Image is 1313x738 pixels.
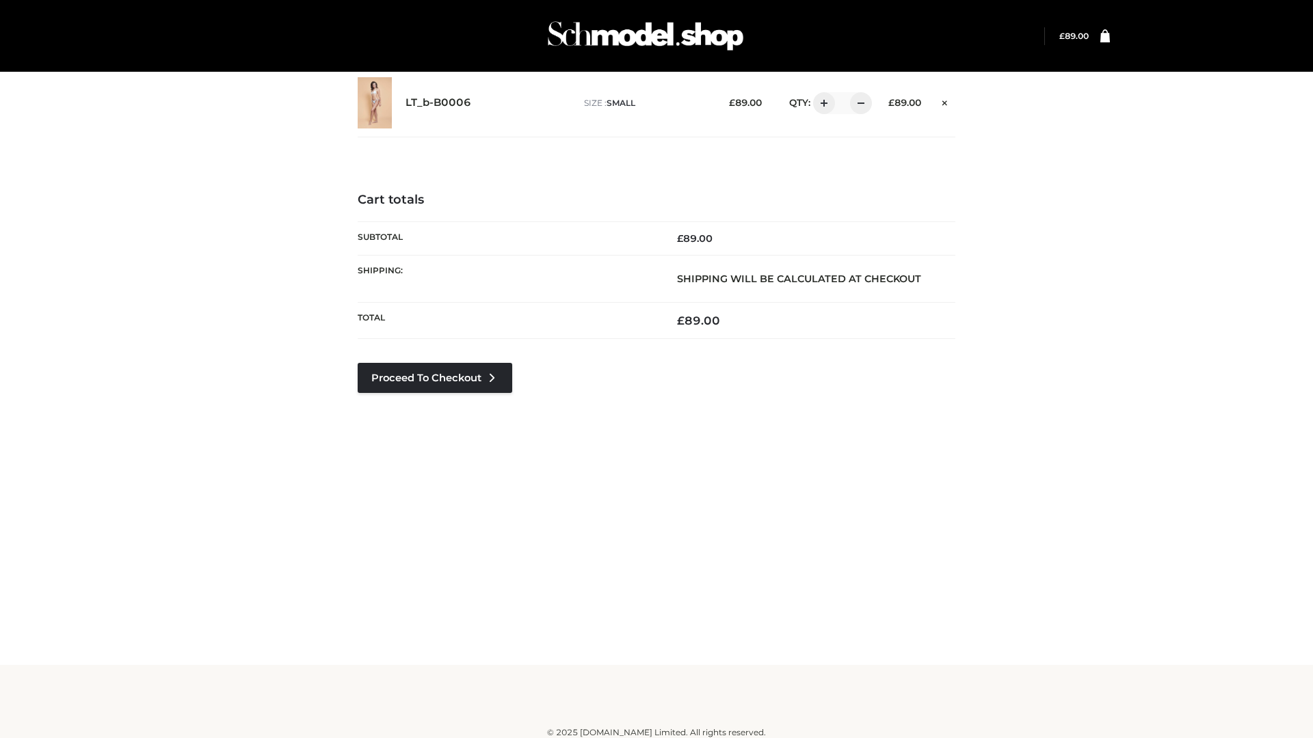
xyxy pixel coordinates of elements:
[1059,31,1065,41] span: £
[584,97,708,109] p: size :
[677,232,713,245] bdi: 89.00
[729,97,735,108] span: £
[358,363,512,393] a: Proceed to Checkout
[543,9,748,63] img: Schmodel Admin 964
[1059,31,1089,41] bdi: 89.00
[1059,31,1089,41] a: £89.00
[607,98,635,108] span: SMALL
[677,314,720,327] bdi: 89.00
[677,273,921,285] strong: Shipping will be calculated at checkout
[358,77,392,128] img: LT_b-B0006 - SMALL
[729,97,762,108] bdi: 89.00
[358,193,955,208] h4: Cart totals
[677,232,683,245] span: £
[358,303,656,339] th: Total
[358,255,656,302] th: Shipping:
[935,92,955,110] a: Remove this item
[888,97,921,108] bdi: 89.00
[406,96,471,109] a: LT_b-B0006
[775,92,867,114] div: QTY:
[358,221,656,255] th: Subtotal
[677,314,685,327] span: £
[888,97,894,108] span: £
